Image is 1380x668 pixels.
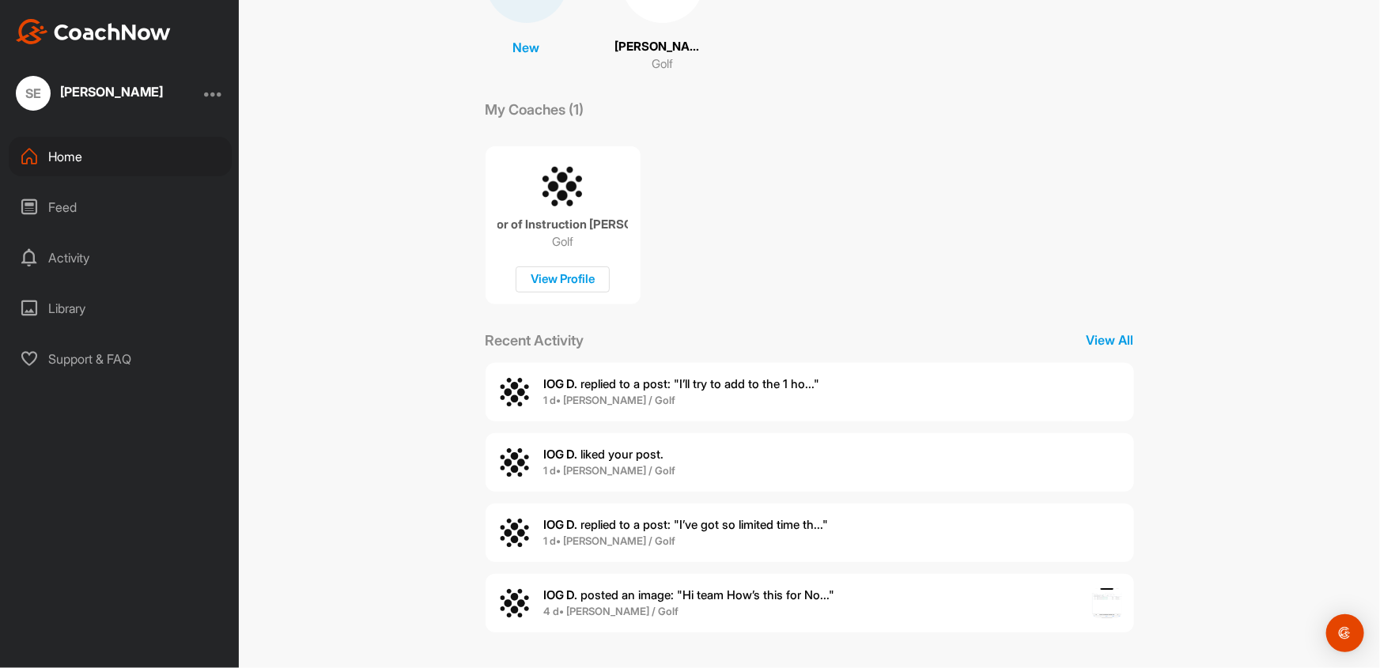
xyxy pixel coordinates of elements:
[652,55,673,74] p: Golf
[544,587,578,602] b: IOG D.
[1092,588,1122,618] img: post image
[497,445,532,480] img: user avatar
[544,587,835,602] span: posted an image : " Hi team How’s this for No... "
[539,162,587,210] img: coach avatar
[544,376,820,391] span: replied to a post : "I’ll try to add to the 1 ho..."
[544,447,578,462] b: IOG D.
[544,534,676,547] b: 1 d • [PERSON_NAME] / Golf
[544,517,578,532] b: IOG D.
[497,515,532,550] img: user avatar
[9,238,232,277] div: Activity
[544,605,679,617] b: 4 d • [PERSON_NAME] / Golf
[9,289,232,328] div: Library
[544,517,829,532] span: replied to a post : "I’ve got so limited time th..."
[516,266,610,292] div: View Profile
[615,38,710,56] p: [PERSON_NAME]
[544,464,676,477] b: 1 d • [PERSON_NAME] / Golf
[486,330,584,351] p: Recent Activity
[486,99,584,120] p: My Coaches (1)
[544,447,664,462] span: liked your post .
[9,187,232,227] div: Feed
[497,586,532,621] img: user avatar
[552,234,573,250] p: Golf
[60,85,163,98] div: [PERSON_NAME]
[544,376,578,391] b: IOG D.
[497,375,532,409] img: user avatar
[16,76,51,111] div: SE
[16,19,171,44] img: CoachNow
[9,137,232,176] div: Home
[9,339,232,379] div: Support & FAQ
[544,394,676,406] b: 1 d • [PERSON_NAME] / Golf
[1326,614,1364,652] div: Open Intercom Messenger
[513,38,540,57] p: New
[497,217,628,232] p: IOG Director of Instruction [PERSON_NAME]
[1087,330,1134,349] p: View All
